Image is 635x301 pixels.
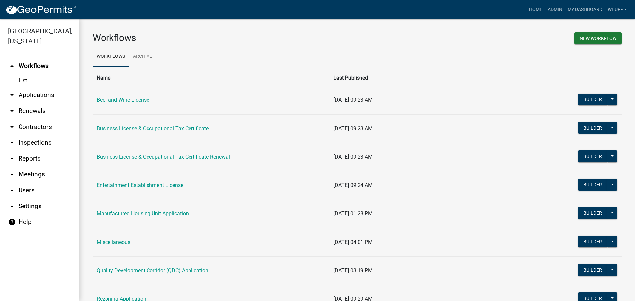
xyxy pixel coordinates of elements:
[329,70,541,86] th: Last Published
[333,267,373,274] span: [DATE] 03:19 PM
[578,122,607,134] button: Builder
[93,70,329,86] th: Name
[8,139,16,147] i: arrow_drop_down
[578,179,607,191] button: Builder
[333,125,373,132] span: [DATE] 09:23 AM
[545,3,565,16] a: Admin
[129,46,156,67] a: Archive
[97,97,149,103] a: Beer and Wine License
[333,239,373,245] span: [DATE] 04:01 PM
[578,207,607,219] button: Builder
[97,154,230,160] a: Business License & Occupational Tax Certificate Renewal
[333,210,373,217] span: [DATE] 01:28 PM
[565,3,605,16] a: My Dashboard
[97,182,183,188] a: Entertainment Establishment License
[578,150,607,162] button: Builder
[578,94,607,105] button: Builder
[8,170,16,178] i: arrow_drop_down
[8,155,16,163] i: arrow_drop_down
[527,3,545,16] a: Home
[97,125,209,132] a: Business License & Occupational Tax Certificate
[8,62,16,70] i: arrow_drop_up
[8,123,16,131] i: arrow_drop_down
[333,97,373,103] span: [DATE] 09:23 AM
[97,210,189,217] a: Manufactured Housing Unit Application
[578,236,607,247] button: Builder
[8,186,16,194] i: arrow_drop_down
[93,32,352,44] h3: Workflows
[574,32,622,44] button: New Workflow
[8,202,16,210] i: arrow_drop_down
[97,267,208,274] a: Quality Development Corridor (QDC) Application
[8,91,16,99] i: arrow_drop_down
[333,182,373,188] span: [DATE] 09:24 AM
[97,239,130,245] a: Miscellaneous
[333,154,373,160] span: [DATE] 09:23 AM
[578,264,607,276] button: Builder
[605,3,630,16] a: whuff
[8,218,16,226] i: help
[93,46,129,67] a: Workflows
[8,107,16,115] i: arrow_drop_down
